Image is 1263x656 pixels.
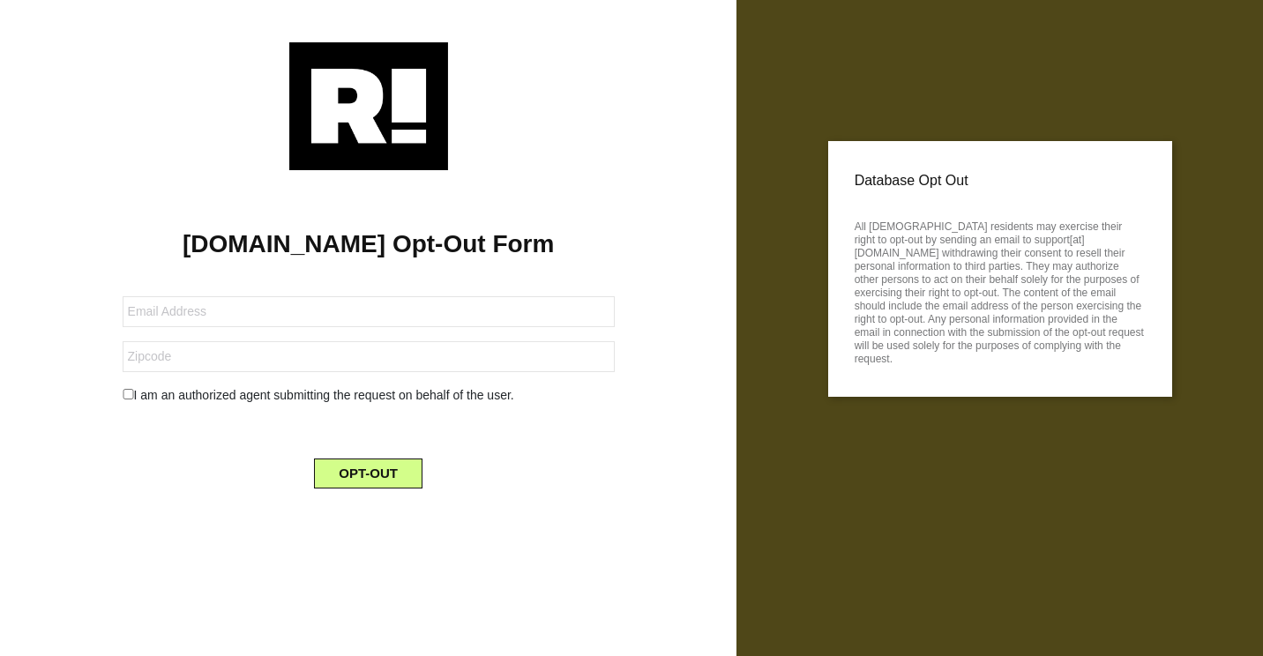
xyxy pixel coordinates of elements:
button: OPT-OUT [314,458,422,488]
input: Email Address [123,296,615,327]
h1: [DOMAIN_NAME] Opt-Out Form [26,229,710,259]
div: I am an authorized agent submitting the request on behalf of the user. [109,386,628,405]
input: Zipcode [123,341,615,372]
p: All [DEMOGRAPHIC_DATA] residents may exercise their right to opt-out by sending an email to suppo... [855,215,1146,366]
img: Retention.com [289,42,448,170]
p: Database Opt Out [855,168,1146,194]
